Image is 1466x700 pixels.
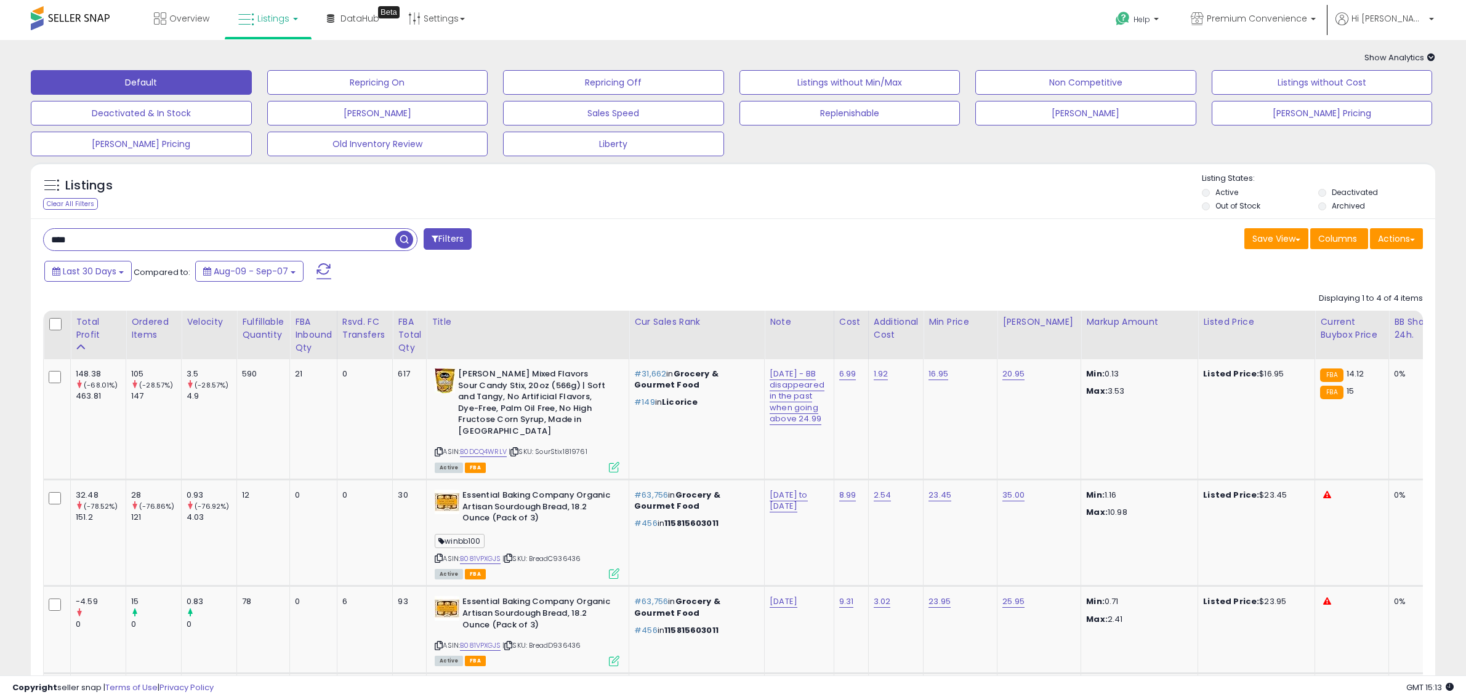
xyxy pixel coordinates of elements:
[1106,2,1171,40] a: Help
[242,596,280,607] div: 78
[435,534,484,548] span: winbb100
[634,316,759,328] div: Cur Sales Rank
[1212,101,1433,125] button: [PERSON_NAME] Pricing
[874,595,891,608] a: 3.02
[139,380,173,390] small: (-28.57%)
[770,368,824,425] a: [DATE] - BB disappeared in the past when going above 24.99
[267,101,488,125] button: [PERSON_NAME]
[1394,596,1435,607] div: 0%
[928,368,948,380] a: 16.95
[187,490,236,501] div: 0.93
[76,391,126,402] div: 463.81
[634,396,655,408] span: #149
[634,368,719,391] span: Grocery & Gourmet Food
[435,463,463,473] span: All listings currently available for purchase on Amazon
[874,368,888,380] a: 1.92
[134,266,190,278] span: Compared to:
[1203,595,1259,607] b: Listed Price:
[975,101,1196,125] button: [PERSON_NAME]
[435,490,459,514] img: 51j0-+rAaZL._SL40_.jpg
[1134,14,1150,25] span: Help
[1086,489,1105,501] strong: Min:
[267,132,488,156] button: Old Inventory Review
[1318,233,1357,245] span: Columns
[634,489,668,501] span: #63,756
[928,595,951,608] a: 23.95
[342,596,384,607] div: 6
[1086,596,1188,607] p: 0.71
[76,619,126,630] div: 0
[1406,682,1454,693] span: 2025-10-8 15:13 GMT
[76,316,121,341] div: Total Profit
[295,316,332,354] div: FBA inbound Qty
[634,596,755,618] p: in
[928,489,951,501] a: 23.45
[424,228,472,250] button: Filters
[839,368,856,380] a: 6.99
[139,501,174,511] small: (-76.86%)
[1002,368,1025,380] a: 20.95
[634,595,668,607] span: #63,756
[187,368,236,380] div: 3.5
[1002,595,1025,608] a: 25.95
[435,656,463,666] span: All listings currently available for purchase on Amazon
[462,490,612,527] b: Essential Baking Company Organic Artisan Sourdough Bread, 18.2 Ounce (Pack of 3)
[195,380,228,390] small: (-28.57%)
[435,368,455,393] img: 51JSpmu0jYL._SL40_.jpg
[159,682,214,693] a: Privacy Policy
[503,132,724,156] button: Liberty
[739,70,961,95] button: Listings without Min/Max
[131,490,181,501] div: 28
[12,682,57,693] strong: Copyright
[634,489,720,512] span: Grocery & Gourmet Food
[634,517,658,529] span: #456
[839,595,854,608] a: 9.31
[503,101,724,125] button: Sales Speed
[31,101,252,125] button: Deactivated & In Stock
[1002,489,1025,501] a: 35.00
[1203,316,1310,328] div: Listed Price
[502,554,581,563] span: | SKU: BreadC936436
[187,596,236,607] div: 0.83
[1203,489,1259,501] b: Listed Price:
[398,596,417,607] div: 93
[1202,173,1435,185] p: Listing States:
[1086,368,1188,380] p: 0.13
[1215,187,1238,197] label: Active
[1115,11,1130,26] i: Get Help
[44,261,132,282] button: Last 30 Days
[1086,385,1108,397] strong: Max:
[1203,490,1305,501] div: $23.45
[874,316,919,341] div: Additional Cost
[342,490,384,501] div: 0
[187,512,236,523] div: 4.03
[1086,613,1108,625] strong: Max:
[131,316,176,341] div: Ordered Items
[1212,70,1433,95] button: Listings without Cost
[1086,368,1105,380] strong: Min:
[465,463,486,473] span: FBA
[1347,368,1364,380] span: 14.12
[195,501,229,511] small: (-76.92%)
[398,490,417,501] div: 30
[634,518,755,529] p: in
[267,70,488,95] button: Repricing On
[839,316,863,328] div: Cost
[1394,316,1439,341] div: BB Share 24h.
[1335,12,1434,40] a: Hi [PERSON_NAME]
[435,569,463,579] span: All listings currently available for purchase on Amazon
[770,595,797,608] a: [DATE]
[76,512,126,523] div: 151.2
[435,490,619,578] div: ASIN:
[378,6,400,18] div: Tooltip anchor
[169,12,209,25] span: Overview
[662,396,698,408] span: Licorice
[187,316,232,328] div: Velocity
[975,70,1196,95] button: Non Competitive
[928,316,992,328] div: Min Price
[295,368,328,380] div: 21
[1086,490,1188,501] p: 1.16
[131,368,181,380] div: 105
[1244,228,1308,249] button: Save View
[1320,316,1383,341] div: Current Buybox Price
